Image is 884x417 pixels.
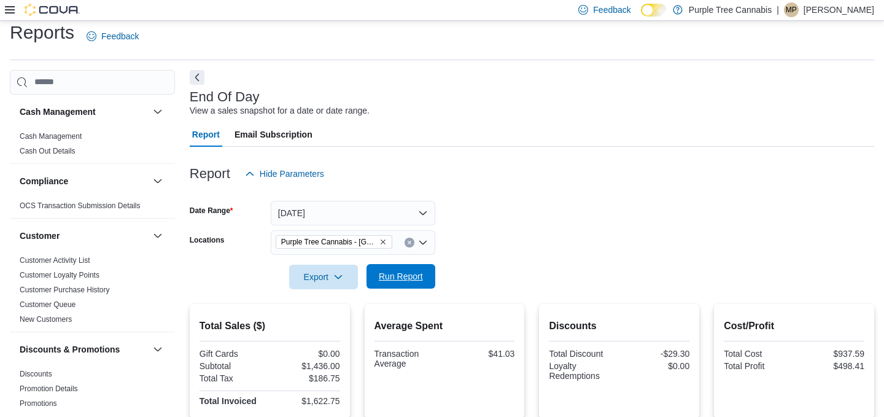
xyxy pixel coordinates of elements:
[150,104,165,119] button: Cash Management
[689,2,772,17] p: Purple Tree Cannabis
[374,319,515,333] h2: Average Spent
[82,24,144,49] a: Feedback
[20,201,141,210] a: OCS Transaction Submission Details
[20,131,82,141] span: Cash Management
[20,175,68,187] h3: Compliance
[200,349,267,359] div: Gift Cards
[260,168,324,180] span: Hide Parameters
[10,367,175,416] div: Discounts & Promotions
[622,361,689,371] div: $0.00
[804,2,874,17] p: [PERSON_NAME]
[447,349,514,359] div: $41.03
[272,396,339,406] div: $1,622.75
[20,230,60,242] h3: Customer
[10,20,74,45] h1: Reports
[379,238,387,246] button: Remove Purple Tree Cannabis - Toronto from selection in this group
[549,319,689,333] h2: Discounts
[20,270,99,280] span: Customer Loyalty Points
[797,361,864,371] div: $498.41
[25,4,80,16] img: Cova
[20,146,76,156] span: Cash Out Details
[784,2,799,17] div: Matt Piotrowicz
[20,399,57,408] a: Promotions
[20,230,148,242] button: Customer
[549,349,616,359] div: Total Discount
[622,349,689,359] div: -$29.30
[190,90,260,104] h3: End Of Day
[20,201,141,211] span: OCS Transaction Submission Details
[593,4,630,16] span: Feedback
[20,147,76,155] a: Cash Out Details
[366,264,435,289] button: Run Report
[297,265,351,289] span: Export
[190,70,204,85] button: Next
[272,349,339,359] div: $0.00
[374,349,442,368] div: Transaction Average
[200,319,340,333] h2: Total Sales ($)
[797,349,864,359] div: $937.59
[20,106,148,118] button: Cash Management
[20,300,76,310] span: Customer Queue
[271,201,435,225] button: [DATE]
[190,104,370,117] div: View a sales snapshot for a date or date range.
[777,2,779,17] p: |
[289,265,358,289] button: Export
[786,2,797,17] span: MP
[641,4,667,17] input: Dark Mode
[235,122,312,147] span: Email Subscription
[272,361,339,371] div: $1,436.00
[20,300,76,309] a: Customer Queue
[20,399,57,408] span: Promotions
[20,106,96,118] h3: Cash Management
[192,122,220,147] span: Report
[20,343,148,356] button: Discounts & Promotions
[20,343,120,356] h3: Discounts & Promotions
[150,228,165,243] button: Customer
[20,175,148,187] button: Compliance
[190,235,225,245] label: Locations
[200,361,267,371] div: Subtotal
[724,361,791,371] div: Total Profit
[190,206,233,216] label: Date Range
[549,361,616,381] div: Loyalty Redemptions
[272,373,339,383] div: $186.75
[101,30,139,42] span: Feedback
[20,384,78,393] a: Promotion Details
[20,370,52,378] a: Discounts
[281,236,377,248] span: Purple Tree Cannabis - [GEOGRAPHIC_DATA]
[10,129,175,163] div: Cash Management
[20,286,110,294] a: Customer Purchase History
[276,235,392,249] span: Purple Tree Cannabis - Toronto
[20,285,110,295] span: Customer Purchase History
[20,271,99,279] a: Customer Loyalty Points
[200,396,257,406] strong: Total Invoiced
[190,166,230,181] h3: Report
[20,255,90,265] span: Customer Activity List
[240,162,329,186] button: Hide Parameters
[150,174,165,189] button: Compliance
[20,314,72,324] span: New Customers
[20,256,90,265] a: Customer Activity List
[379,270,423,283] span: Run Report
[724,319,864,333] h2: Cost/Profit
[20,369,52,379] span: Discounts
[418,238,428,247] button: Open list of options
[405,238,414,247] button: Clear input
[10,198,175,218] div: Compliance
[200,373,267,383] div: Total Tax
[150,342,165,357] button: Discounts & Promotions
[724,349,791,359] div: Total Cost
[20,132,82,141] a: Cash Management
[10,253,175,332] div: Customer
[20,315,72,324] a: New Customers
